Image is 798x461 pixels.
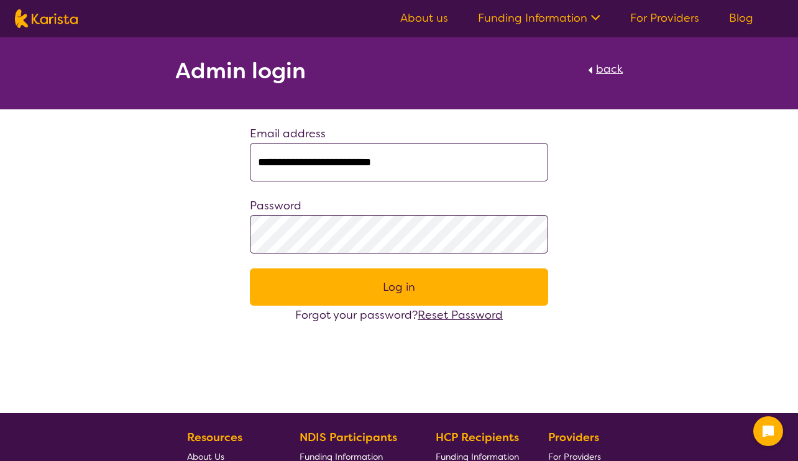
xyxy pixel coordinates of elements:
[630,11,699,25] a: For Providers
[300,430,397,445] b: NDIS Participants
[250,126,326,141] label: Email address
[548,430,599,445] b: Providers
[418,308,503,322] a: Reset Password
[250,306,548,324] div: Forgot your password?
[436,430,519,445] b: HCP Recipients
[187,430,242,445] b: Resources
[478,11,600,25] a: Funding Information
[250,268,548,306] button: Log in
[596,62,623,76] span: back
[250,198,301,213] label: Password
[15,9,78,28] img: Karista logo
[729,11,753,25] a: Blog
[400,11,448,25] a: About us
[585,60,623,87] a: back
[175,60,306,82] h2: Admin login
